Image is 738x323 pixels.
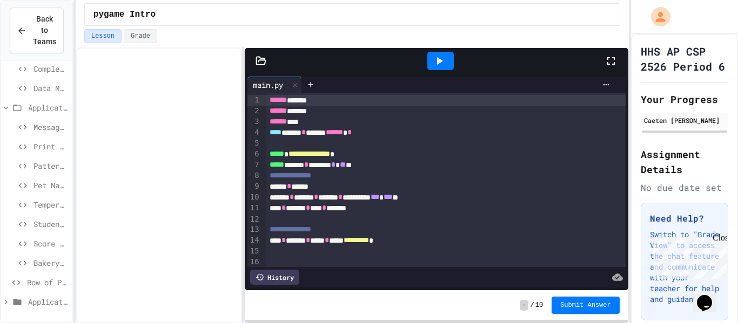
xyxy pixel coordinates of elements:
[93,8,156,21] span: pygame Intro
[33,63,68,74] span: Complete the Greeting
[247,160,261,170] div: 7
[33,180,68,191] span: Pet Name Keeper
[247,138,261,149] div: 5
[247,181,261,192] div: 9
[640,4,673,29] div: My Account
[33,238,68,249] span: Score Calculator
[641,92,728,107] h2: Your Progress
[33,160,68,171] span: Pattern Display Challenge
[33,121,68,133] span: Message Fix
[27,277,68,288] span: Row of Polygons
[33,83,68,94] span: Data Mix-Up Fix
[28,296,68,307] span: Application: Strings, Inputs, Math
[247,192,261,203] div: 10
[4,4,75,68] div: Chat with us now!Close
[247,106,261,116] div: 2
[650,212,719,225] h3: Need Help?
[247,214,261,225] div: 12
[247,235,261,246] div: 14
[247,77,302,93] div: main.py
[84,29,122,43] button: Lesson
[520,300,528,311] span: -
[641,44,728,74] h1: HHS AP CSP 2526 Period 6
[531,301,534,310] span: /
[650,229,719,305] p: Switch to "Grade View" to access the chat feature and communicate with your teacher for help and ...
[28,102,68,113] span: Application: Variables/Print
[10,8,64,53] button: Back to Teams
[247,257,261,267] div: 16
[641,181,728,194] div: No due date set
[644,115,725,125] div: Caeten [PERSON_NAME]
[247,127,261,138] div: 4
[560,301,611,310] span: Submit Answer
[247,116,261,127] div: 3
[247,95,261,106] div: 1
[33,13,56,47] span: Back to Teams
[250,270,299,285] div: History
[33,257,68,269] span: Bakery Price Calculator
[552,297,620,314] button: Submit Answer
[247,79,289,91] div: main.py
[641,147,728,177] h2: Assignment Details
[33,141,68,152] span: Print Statement Repair
[247,246,261,257] div: 15
[33,218,68,230] span: Student ID Scanner
[247,149,261,160] div: 6
[247,170,261,181] div: 8
[33,199,68,210] span: Temperature Converter
[648,233,727,279] iframe: chat widget
[535,301,543,310] span: 10
[124,29,157,43] button: Grade
[247,224,261,235] div: 13
[247,203,261,214] div: 11
[693,280,727,312] iframe: chat widget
